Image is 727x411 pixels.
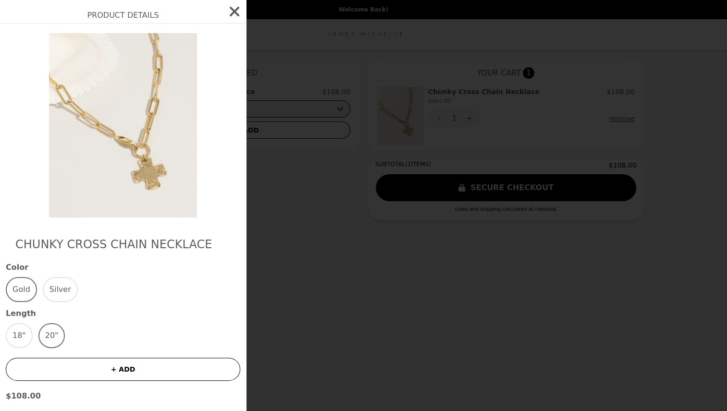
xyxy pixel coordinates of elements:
[35,33,211,218] img: Gold / 20"
[6,277,37,302] button: Gold
[43,277,78,302] button: Silver
[15,237,231,252] h2: Chunky Cross Chain Necklace
[6,323,33,348] button: 18"
[6,358,240,381] button: + ADD
[38,323,65,348] button: 20"
[6,262,240,273] span: Color
[6,308,240,319] span: Length
[6,390,240,402] p: $108.00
